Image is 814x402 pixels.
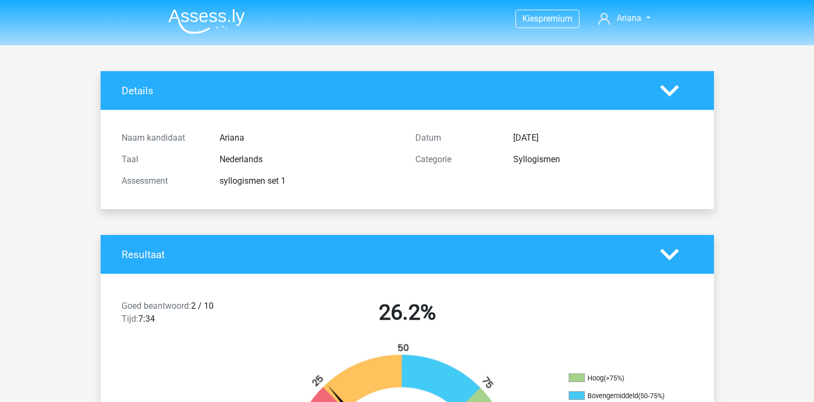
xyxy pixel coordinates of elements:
[522,13,539,24] span: Kies
[617,13,641,23] span: Ariana
[407,131,505,144] div: Datum
[407,153,505,166] div: Categorie
[268,300,546,325] h2: 26.2%
[211,153,407,166] div: Nederlands
[539,13,572,24] span: premium
[594,12,654,25] a: Ariana
[122,301,191,311] span: Goed beantwoord:
[122,85,644,97] h4: Details
[516,11,579,26] a: Kiespremium
[122,248,644,261] h4: Resultaat
[638,392,664,400] div: (50-75%)
[505,131,701,144] div: [DATE]
[211,131,407,144] div: Ariana
[122,314,138,324] span: Tijd:
[505,153,701,166] div: Syllogismen
[604,374,624,382] div: (>75%)
[168,9,245,34] img: Assessly
[569,391,676,401] li: Bovengemiddeld
[114,175,211,188] div: Assessment
[569,373,676,383] li: Hoog
[114,131,211,144] div: Naam kandidaat
[114,153,211,166] div: Taal
[211,175,407,188] div: syllogismen set 1
[114,300,260,330] div: 2 / 10 7:34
